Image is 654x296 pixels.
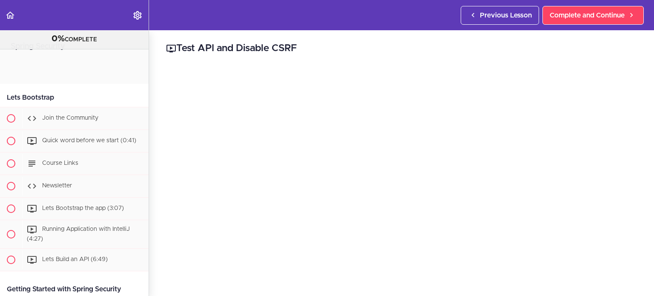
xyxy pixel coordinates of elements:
[27,226,130,242] span: Running Application with IntelliJ (4:27)
[42,205,124,211] span: Lets Bootstrap the app (3:07)
[132,10,143,20] svg: Settings Menu
[42,256,108,262] span: Lets Build an API (6:49)
[480,10,532,20] span: Previous Lesson
[42,138,136,144] span: Quick word before we start (0:41)
[11,34,138,45] div: COMPLETE
[52,34,65,43] span: 0%
[5,10,15,20] svg: Back to course curriculum
[42,160,78,166] span: Course Links
[542,6,644,25] a: Complete and Continue
[42,115,98,121] span: Join the Community
[166,41,637,56] h2: Test API and Disable CSRF
[550,10,625,20] span: Complete and Continue
[42,183,72,189] span: Newsletter
[461,6,539,25] a: Previous Lesson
